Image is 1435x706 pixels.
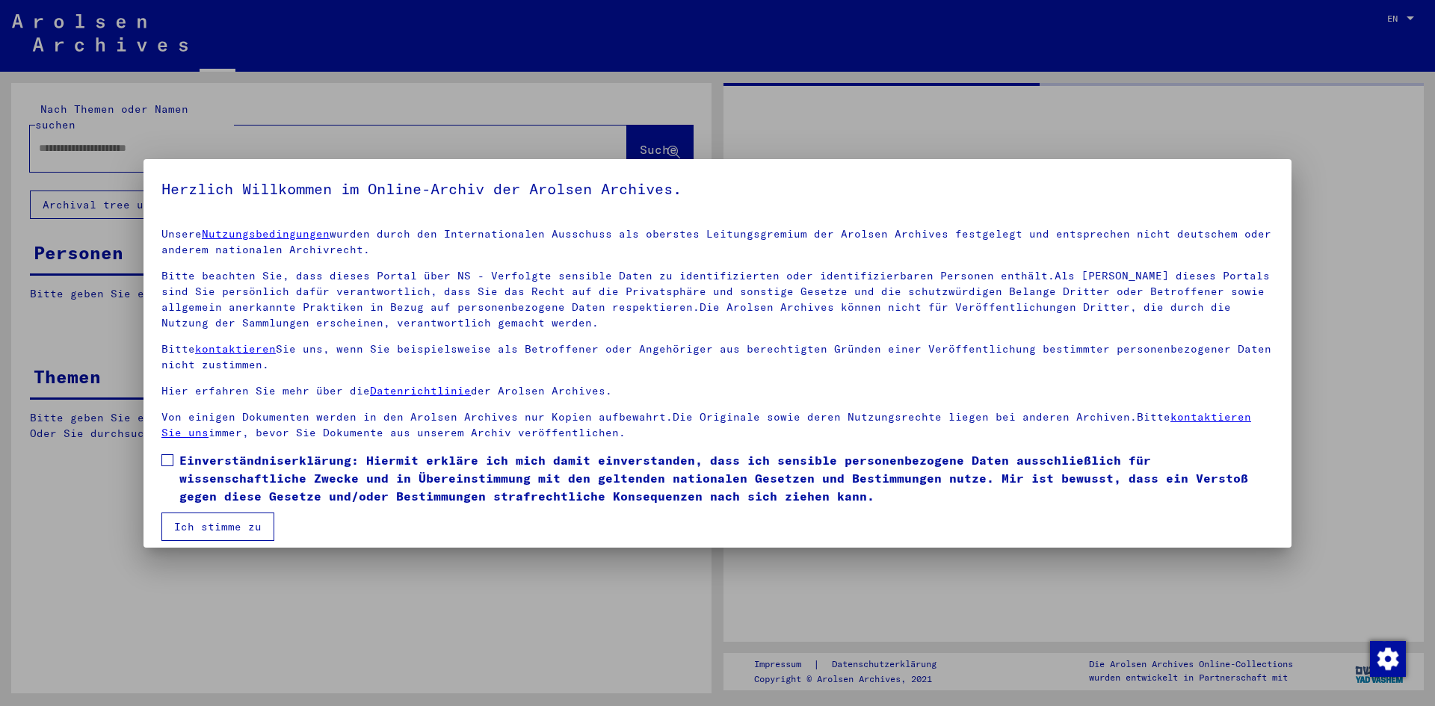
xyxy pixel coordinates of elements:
[202,227,330,241] a: Nutzungsbedingungen
[161,226,1274,258] p: Unsere wurden durch den Internationalen Ausschuss als oberstes Leitungsgremium der Arolsen Archiv...
[179,451,1274,505] span: Einverständniserklärung: Hiermit erkläre ich mich damit einverstanden, dass ich sensible personen...
[161,410,1251,439] a: kontaktieren Sie uns
[1370,641,1406,677] img: Change consent
[195,342,276,356] a: kontaktieren
[161,268,1274,331] p: Bitte beachten Sie, dass dieses Portal über NS - Verfolgte sensible Daten zu identifizierten oder...
[161,177,1274,201] h5: Herzlich Willkommen im Online-Archiv der Arolsen Archives.
[370,384,471,397] a: Datenrichtlinie
[161,341,1274,373] p: Bitte Sie uns, wenn Sie beispielsweise als Betroffener oder Angehöriger aus berechtigten Gründen ...
[161,513,274,541] button: Ich stimme zu
[161,409,1274,441] p: Von einigen Dokumenten werden in den Arolsen Archives nur Kopien aufbewahrt.Die Originale sowie d...
[161,383,1274,399] p: Hier erfahren Sie mehr über die der Arolsen Archives.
